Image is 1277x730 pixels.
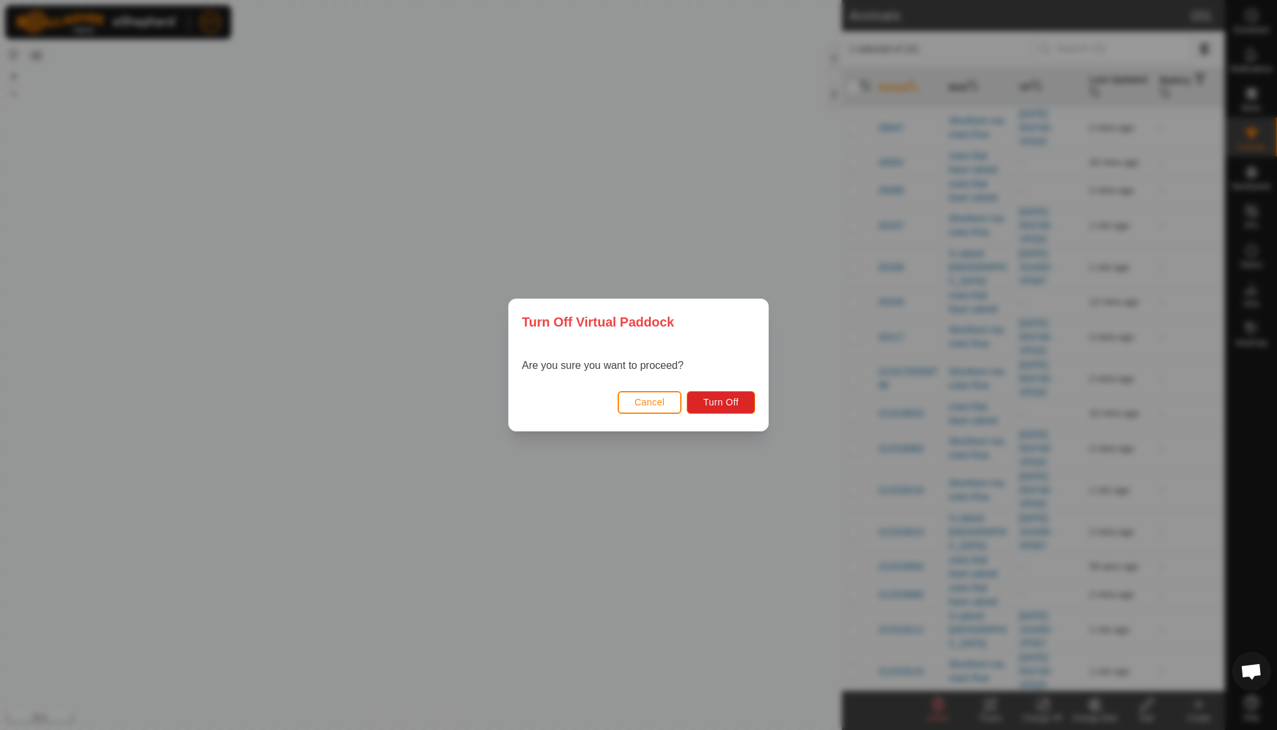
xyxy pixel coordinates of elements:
[687,391,755,414] button: Turn Off
[703,397,739,407] span: Turn Off
[522,312,674,332] span: Turn Off Virtual Paddock
[635,397,665,407] span: Cancel
[1232,652,1271,691] div: Open chat
[522,358,683,373] p: Are you sure you want to proceed?
[618,391,682,414] button: Cancel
